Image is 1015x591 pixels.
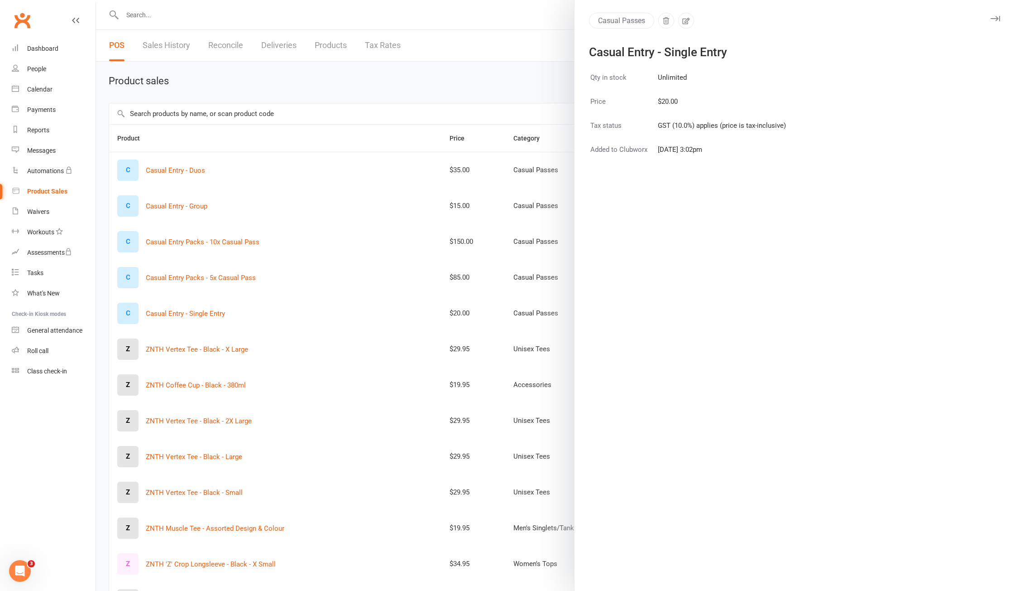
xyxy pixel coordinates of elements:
a: Messages [12,140,96,161]
a: Assessments [12,242,96,263]
a: Workouts [12,222,96,242]
a: Dashboard [12,39,96,59]
a: Class kiosk mode [12,361,96,382]
span: 3 [28,560,35,567]
div: Reports [27,126,49,134]
a: Roll call [12,341,96,361]
div: Calendar [27,86,53,93]
a: Waivers [12,202,96,222]
div: Workouts [27,228,54,236]
td: $20.00 [657,96,786,119]
button: Casual Passes [589,13,654,29]
a: General attendance kiosk mode [12,320,96,341]
div: Waivers [27,208,49,215]
a: Payments [12,100,96,120]
td: GST (10.0%) applies (price is tax-inclusive) [657,120,786,143]
td: [DATE] 3:02pm [657,144,786,167]
a: What's New [12,283,96,304]
div: Casual Entry - Single Entry [589,47,989,58]
td: Added to Clubworx [590,144,656,167]
a: People [12,59,96,79]
div: Class check-in [27,368,67,375]
div: Automations [27,167,64,174]
a: Calendar [12,79,96,100]
div: Roll call [27,347,48,354]
a: Tasks [12,263,96,283]
div: Messages [27,147,56,154]
a: Product Sales [12,181,96,202]
td: Unlimited [657,72,786,95]
a: Automations [12,161,96,181]
div: Payments [27,106,56,113]
div: People [27,65,46,73]
div: Dashboard [27,45,58,52]
div: What's New [27,290,60,297]
td: Qty in stock [590,72,656,95]
div: Tasks [27,269,43,276]
div: Assessments [27,249,72,256]
iframe: Intercom live chat [9,560,31,582]
div: Product Sales [27,188,67,195]
div: General attendance [27,327,82,334]
a: Clubworx [11,9,34,32]
a: Reports [12,120,96,140]
td: Price [590,96,656,119]
td: Tax status [590,120,656,143]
